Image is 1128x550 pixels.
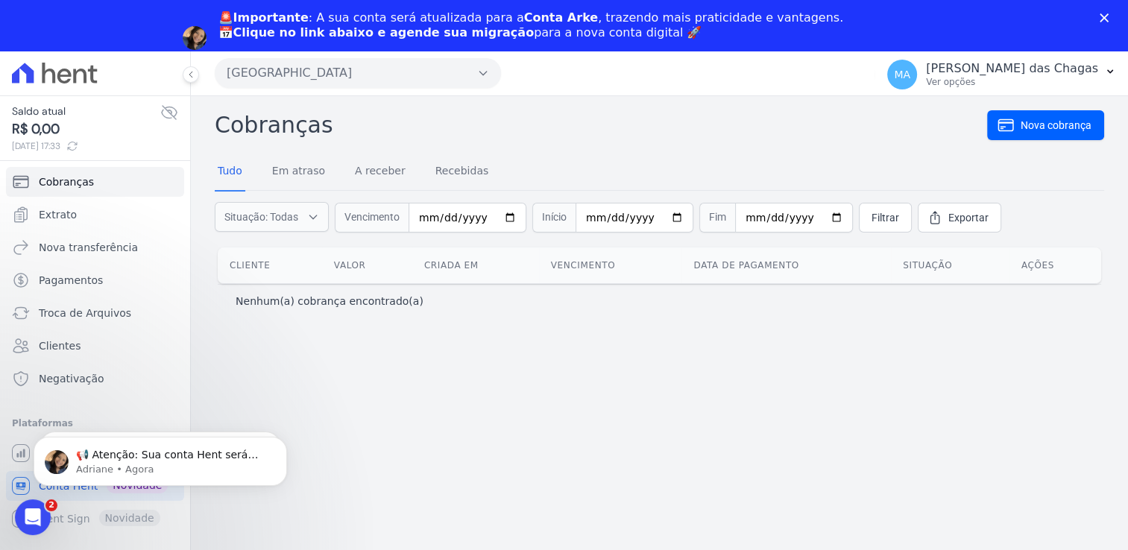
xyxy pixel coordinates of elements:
button: MA [PERSON_NAME] das Chagas Ver opções [875,54,1128,95]
span: Situação: Todas [224,209,298,224]
th: Data de pagamento [681,247,891,283]
span: Extrato [39,207,77,222]
span: Exportar [948,210,989,225]
a: Cobranças [6,167,184,197]
span: [DATE] 17:33 [12,139,160,153]
p: [PERSON_NAME] das Chagas [926,61,1098,76]
a: Extrato [6,200,184,230]
a: Recebíveis [6,438,184,468]
iframe: Intercom live chat [15,499,51,535]
b: Conta Arke [524,10,598,25]
th: Valor [322,247,412,283]
a: Em atraso [269,153,328,192]
th: Situação [891,247,1009,283]
img: Profile image for Adriane [183,26,207,50]
span: Vencimento [335,203,409,233]
a: Tudo [215,153,245,192]
button: [GEOGRAPHIC_DATA] [215,58,501,88]
span: Troca de Arquivos [39,306,131,320]
button: Situação: Todas [215,202,329,232]
span: Clientes [39,338,81,353]
span: Nova cobrança [1021,118,1091,133]
a: A receber [352,153,409,192]
a: Exportar [918,203,1001,233]
nav: Sidebar [12,167,178,534]
p: Ver opções [926,76,1098,88]
a: Filtrar [859,203,912,233]
a: Clientes [6,331,184,361]
th: Cliente [218,247,322,283]
th: Criada em [412,247,539,283]
a: Recebidas [432,153,492,192]
span: Pagamentos [39,273,103,288]
span: 2 [45,499,57,511]
a: Nova cobrança [987,110,1104,140]
span: Nova transferência [39,240,138,255]
span: Cobranças [39,174,94,189]
th: Vencimento [539,247,682,283]
a: Troca de Arquivos [6,298,184,328]
iframe: Intercom notifications mensagem [11,405,309,510]
span: Negativação [39,371,104,386]
div: Fechar [1100,13,1115,22]
h2: Cobranças [215,108,987,142]
span: Fim [699,203,735,233]
a: Conta Hent Novidade [6,471,184,501]
a: Nova transferência [6,233,184,262]
b: 🚨Importante [218,10,309,25]
p: Nenhum(a) cobrança encontrado(a) [236,294,423,309]
span: Início [532,203,576,233]
a: Agendar migração [218,49,341,66]
div: : A sua conta será atualizada para a , trazendo mais praticidade e vantagens. 📅 para a nova conta... [218,10,844,40]
span: Filtrar [872,210,899,225]
b: Clique no link abaixo e agende sua migração [233,25,535,39]
a: Negativação [6,364,184,393]
th: Ações [1009,247,1101,283]
span: R$ 0,00 [12,119,160,139]
span: MA [894,69,910,80]
a: Pagamentos [6,265,184,295]
span: Saldo atual [12,104,160,119]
